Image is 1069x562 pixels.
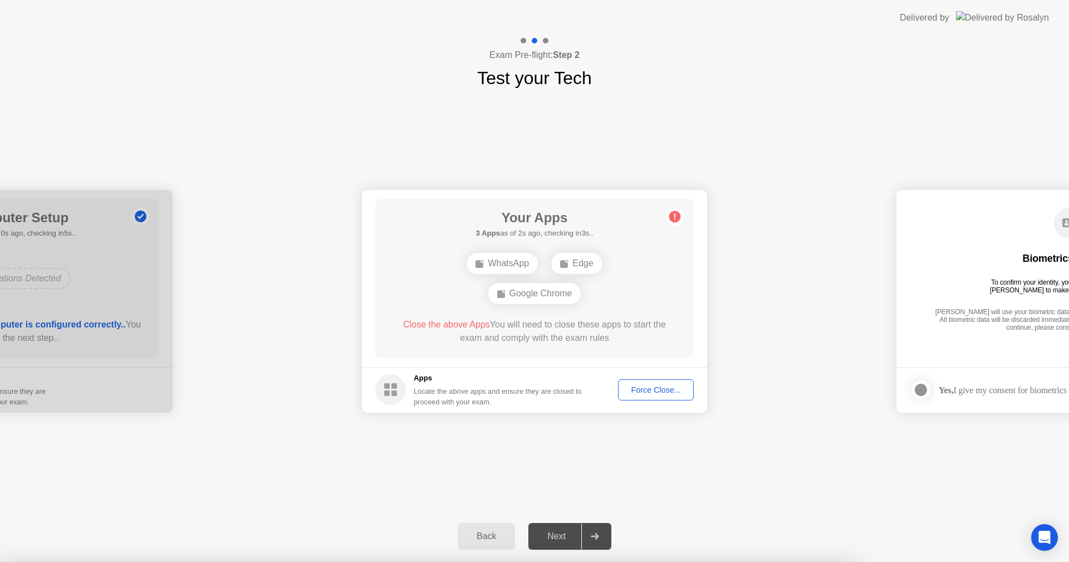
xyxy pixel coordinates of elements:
[461,531,512,541] div: Back
[489,48,580,62] h4: Exam Pre-flight:
[391,318,678,345] div: You will need to close these apps to start the exam and comply with the exam rules
[939,385,953,395] strong: Yes,
[477,65,592,91] h1: Test your Tech
[532,531,581,541] div: Next
[488,283,581,304] div: Google Chrome
[414,373,582,384] h5: Apps
[1031,524,1058,551] div: Open Intercom Messenger
[900,11,949,25] div: Delivered by
[553,50,580,60] b: Step 2
[622,385,690,394] div: Force Close...
[956,11,1049,24] img: Delivered by Rosalyn
[403,320,490,329] span: Close the above Apps
[475,208,593,228] h1: Your Apps
[475,229,500,237] b: 3 Apps
[414,386,582,407] div: Locate the above apps and ensure they are closed to proceed with your exam.
[475,228,593,239] h5: as of 2s ago, checking in3s..
[467,253,538,274] div: WhatsApp
[551,253,602,274] div: Edge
